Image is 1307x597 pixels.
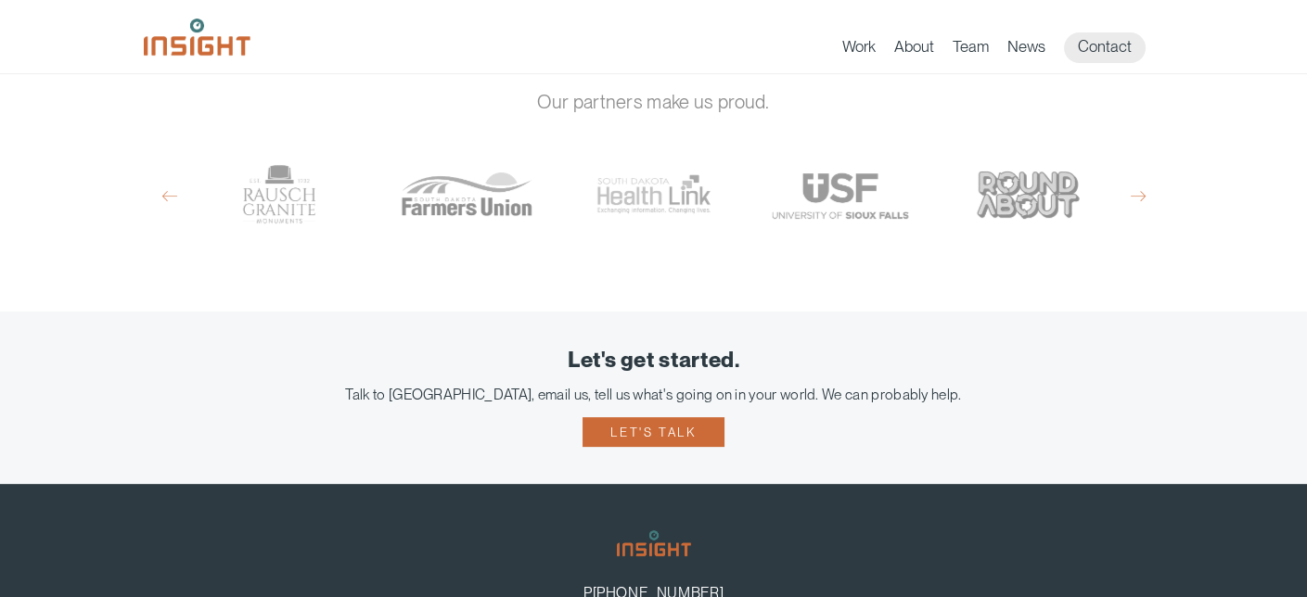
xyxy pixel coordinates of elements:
div: [US_STATE] Health Link [570,136,738,252]
button: Previous [162,187,177,204]
div: Talk to [GEOGRAPHIC_DATA], email us, tell us what's going on in your world. We can probably help. [28,386,1279,403]
div: [PERSON_NAME] Granite [195,136,364,252]
div: Let's get started. [28,349,1279,373]
nav: primary navigation menu [842,32,1164,63]
a: Team [953,37,989,63]
a: Let's talk [583,417,724,447]
div: [GEOGRAPHIC_DATA] [757,136,926,252]
a: About [894,37,934,63]
button: Next [1131,187,1146,204]
h2: Our partners make us proud. [144,92,1164,112]
div: RoundAbout [GEOGRAPHIC_DATA] [944,136,1113,252]
img: Insight Marketing Design [617,530,691,556]
a: News [1007,37,1045,63]
img: Insight Marketing Design [144,19,250,56]
a: Contact [1064,32,1146,63]
div: [US_STATE] Farmers Union [382,136,551,252]
a: Work [842,37,876,63]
